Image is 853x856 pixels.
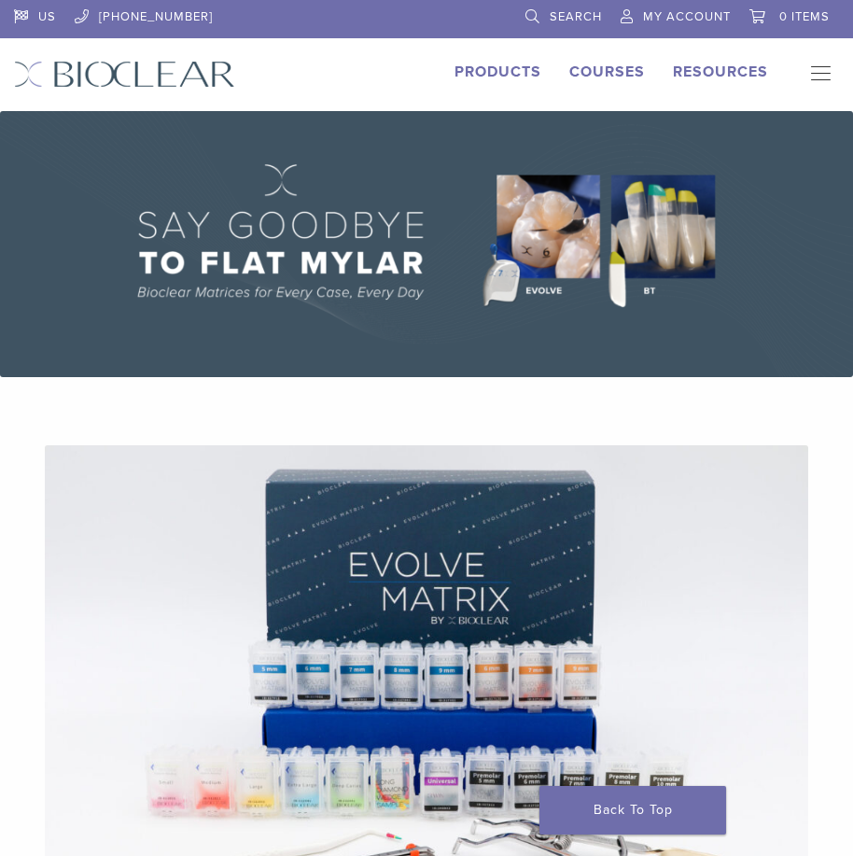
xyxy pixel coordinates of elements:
[14,61,235,88] img: Bioclear
[796,61,839,89] nav: Primary Navigation
[454,63,541,81] a: Products
[569,63,645,81] a: Courses
[779,9,830,24] span: 0 items
[643,9,731,24] span: My Account
[673,63,768,81] a: Resources
[550,9,602,24] span: Search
